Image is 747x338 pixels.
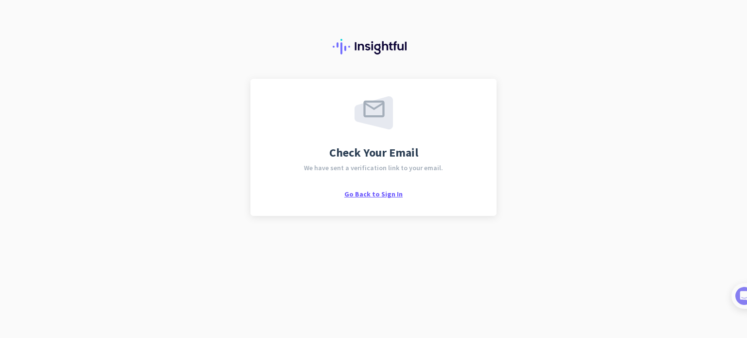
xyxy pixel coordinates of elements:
span: We have sent a verification link to your email. [304,164,443,171]
span: Check Your Email [329,147,418,159]
img: email-sent [355,96,393,129]
img: Insightful [333,39,414,54]
span: Go Back to Sign In [344,190,403,198]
